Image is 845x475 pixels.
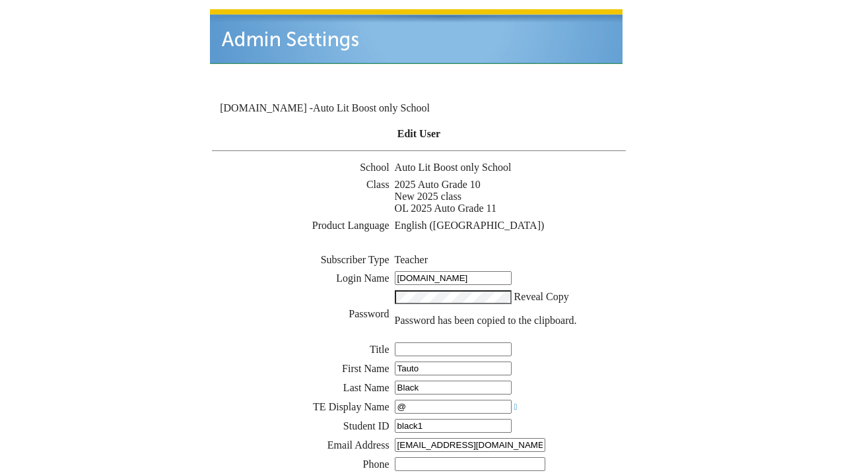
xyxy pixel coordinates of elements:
td: Last Name [211,380,392,398]
td: Student ID [211,418,392,436]
td: English ([GEOGRAPHIC_DATA]) [394,219,629,235]
td: Title [211,342,392,360]
td: 2025 Auto Grade 10 New 2025 class OL 2025 Auto Grade 11 [394,178,629,218]
td: [DOMAIN_NAME] - [220,102,467,114]
b: Edit User [397,128,440,139]
td: Login Name [211,270,392,288]
td: Class [211,178,392,218]
td: Product Language [211,219,392,235]
td: Teacher [394,253,629,269]
p: Password has been copied to the clipboard. [395,315,626,327]
td: School [211,161,392,177]
span: Copy [546,291,569,302]
td: First Name [211,361,392,379]
td: TE Display Name [211,399,392,417]
td: Auto Lit Boost only School [394,161,629,177]
img: header [210,9,623,64]
nobr: Auto Lit Boost only School [313,102,430,113]
span: Reveal [514,291,543,302]
td: Phone [211,457,392,474]
td: Password [211,290,392,340]
td: Email Address [211,437,392,455]
td: Subscriber Type [211,253,392,269]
